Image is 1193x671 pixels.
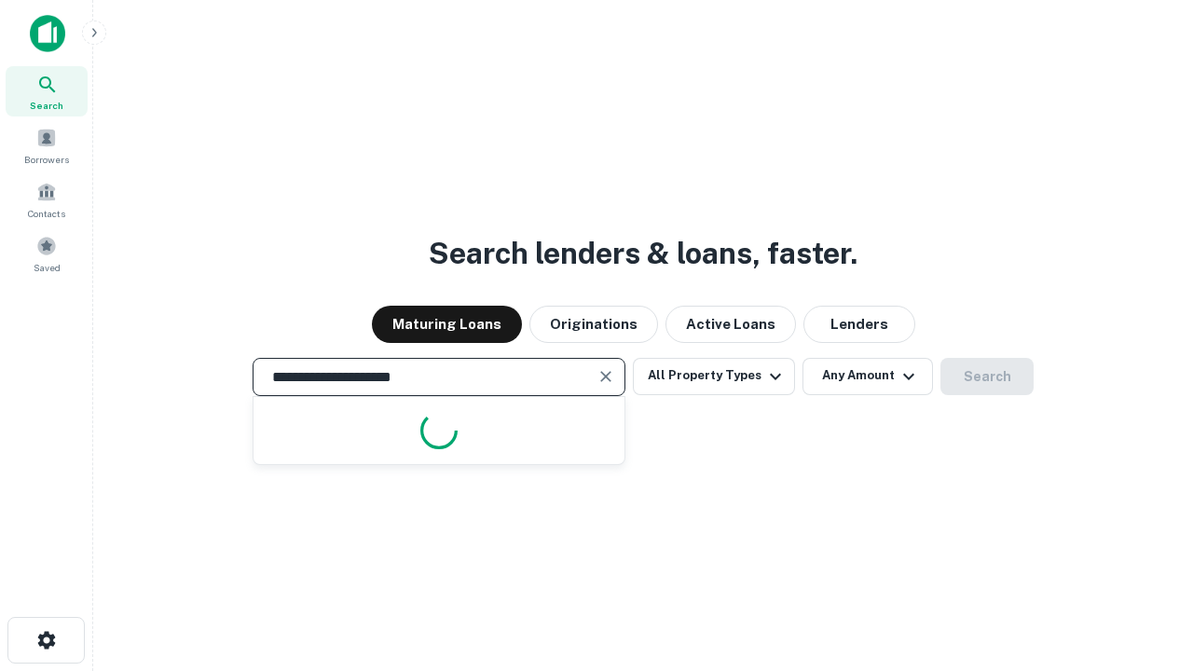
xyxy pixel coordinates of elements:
[429,231,857,276] h3: Search lenders & loans, faster.
[30,15,65,52] img: capitalize-icon.png
[633,358,795,395] button: All Property Types
[803,306,915,343] button: Lenders
[372,306,522,343] button: Maturing Loans
[6,120,88,171] a: Borrowers
[6,174,88,225] a: Contacts
[593,363,619,390] button: Clear
[6,228,88,279] a: Saved
[1100,522,1193,611] iframe: Chat Widget
[30,98,63,113] span: Search
[28,206,65,221] span: Contacts
[34,260,61,275] span: Saved
[6,66,88,116] a: Search
[529,306,658,343] button: Originations
[802,358,933,395] button: Any Amount
[24,152,69,167] span: Borrowers
[665,306,796,343] button: Active Loans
